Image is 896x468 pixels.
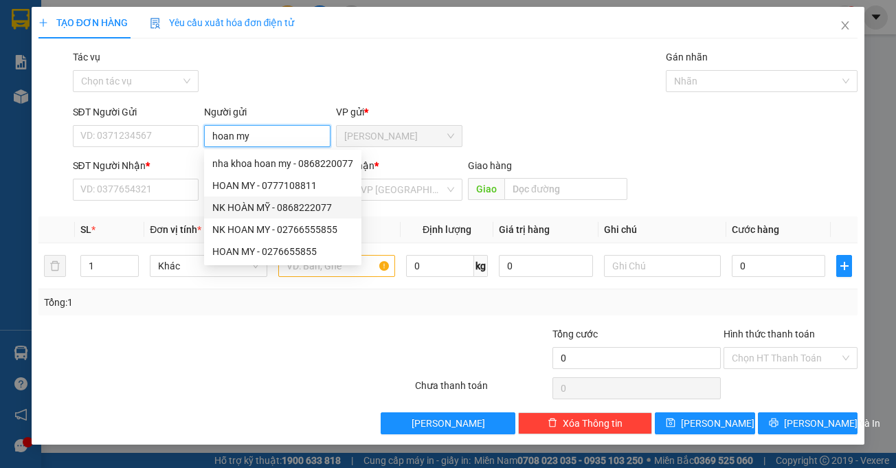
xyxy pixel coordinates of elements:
span: Cước hàng [732,224,779,235]
div: HOAN MY - 0777108811 [204,175,361,197]
div: NK HOÀN MỸ - 0868222077 [204,197,361,219]
span: Giao hàng [468,160,512,171]
label: Hình thức thanh toán [724,328,815,339]
span: Mỹ Hương [344,126,454,146]
div: Chưa thanh toán [414,378,550,402]
button: delete [44,255,66,277]
span: plus [837,260,851,271]
div: Người gửi [204,104,331,120]
span: Khác [158,256,258,276]
span: [PERSON_NAME] và In [784,416,880,431]
button: printer[PERSON_NAME] và In [758,412,858,434]
input: VD: Bàn, Ghế [278,255,395,277]
div: HOAN MY - 0777108811 [212,178,353,193]
input: 0 [499,255,592,277]
div: nha khoa hoan my - 0868220077 [212,156,353,171]
span: close [840,20,851,31]
div: HOAN MY - 0276655855 [212,244,353,259]
span: Tổng cước [552,328,598,339]
span: [PERSON_NAME] [681,416,754,431]
div: nha khoa hoan my - 0868220077 [204,153,361,175]
span: Định lượng [423,224,471,235]
input: Dọc đường [504,178,627,200]
span: Giá trị hàng [499,224,550,235]
span: kg [474,255,488,277]
div: SĐT Người Nhận [73,158,199,173]
img: icon [150,18,161,29]
span: plus [38,18,48,27]
button: Close [826,7,864,45]
button: plus [836,255,852,277]
span: TẠO ĐƠN HÀNG [38,17,128,28]
input: Ghi Chú [604,255,721,277]
div: HOAN MY - 0276655855 [204,241,361,263]
span: save [666,418,675,429]
span: SL [80,224,91,235]
label: Tác vụ [73,52,100,63]
button: [PERSON_NAME] [381,412,515,434]
div: SĐT Người Gửi [73,104,199,120]
th: Ghi chú [598,216,726,243]
span: Đơn vị tính [150,224,201,235]
span: printer [769,418,779,429]
div: Tổng: 1 [44,295,347,310]
div: VP gửi [336,104,462,120]
span: Xóa Thông tin [563,416,623,431]
span: [PERSON_NAME] [412,416,485,431]
div: NK HOAN MY - 02766555855 [212,222,353,237]
div: NK HOAN MY - 02766555855 [204,219,361,241]
label: Gán nhãn [666,52,708,63]
span: Yêu cầu xuất hóa đơn điện tử [150,17,295,28]
span: delete [548,418,557,429]
span: Giao [468,178,504,200]
button: deleteXóa Thông tin [518,412,652,434]
button: save[PERSON_NAME] [655,412,755,434]
div: NK HOÀN MỸ - 0868222077 [212,200,353,215]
